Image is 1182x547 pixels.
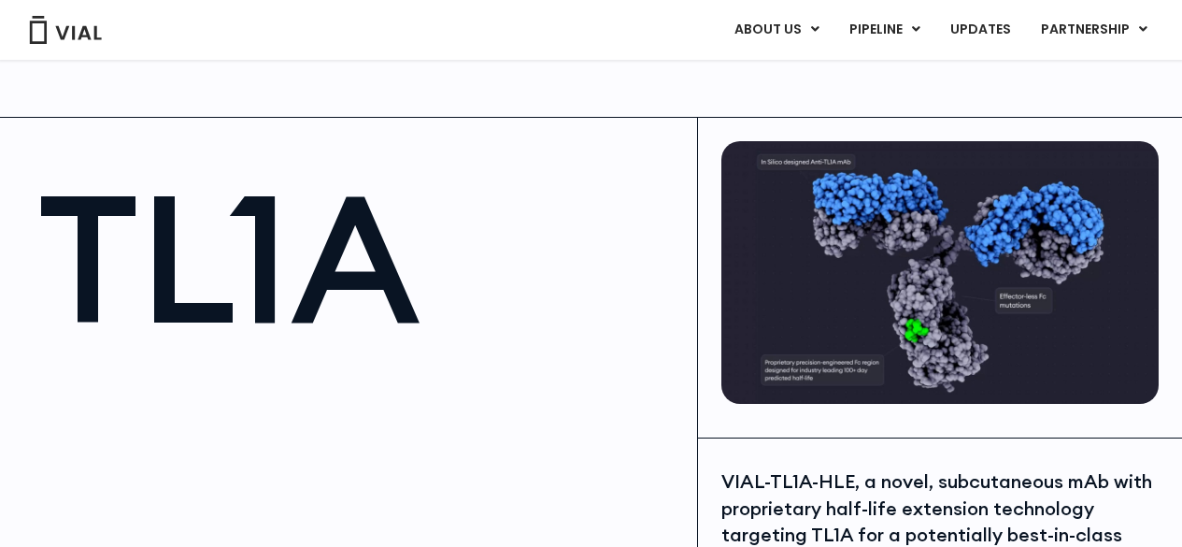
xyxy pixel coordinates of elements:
[37,169,678,347] h1: TL1A
[1026,14,1162,46] a: PARTNERSHIPMenu Toggle
[935,14,1025,46] a: UPDATES
[719,14,833,46] a: ABOUT USMenu Toggle
[834,14,934,46] a: PIPELINEMenu Toggle
[721,141,1159,404] img: TL1A antibody diagram.
[28,16,103,44] img: Vial Logo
